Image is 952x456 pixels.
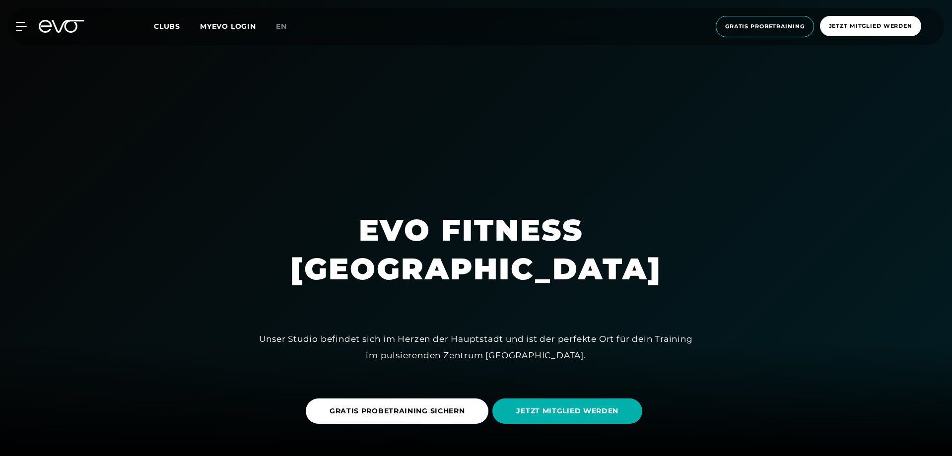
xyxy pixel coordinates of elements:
a: GRATIS PROBETRAINING SICHERN [306,391,493,431]
h1: EVO FITNESS [GEOGRAPHIC_DATA] [290,211,662,288]
a: en [276,21,299,32]
span: JETZT MITGLIED WERDEN [516,406,618,416]
a: Jetzt Mitglied werden [817,16,924,37]
a: Gratis Probetraining [713,16,817,37]
div: Unser Studio befindet sich im Herzen der Hauptstadt und ist der perfekte Ort für dein Training im... [253,331,699,363]
span: Clubs [154,22,180,31]
span: Jetzt Mitglied werden [829,22,912,30]
a: MYEVO LOGIN [200,22,256,31]
span: Gratis Probetraining [725,22,805,31]
span: GRATIS PROBETRAINING SICHERN [330,406,465,416]
a: Clubs [154,21,200,31]
a: JETZT MITGLIED WERDEN [492,391,646,431]
span: en [276,22,287,31]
